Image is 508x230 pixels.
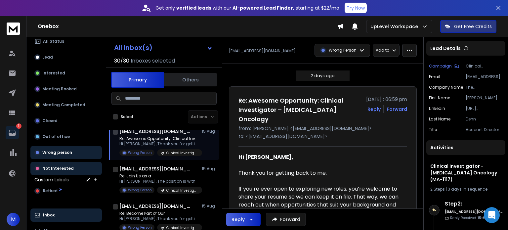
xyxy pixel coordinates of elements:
p: Hi [PERSON_NAME], Thank you for getting [119,141,199,147]
p: Meeting Booked [42,86,77,92]
p: Not Interested [42,166,74,171]
span: Retired [43,188,58,194]
p: Company Name [429,85,463,90]
p: Re: Become Part of Our [119,211,199,216]
p: Account Director & Senior Strategist [466,127,503,132]
p: Re: Join Us as a [119,173,199,179]
p: Wrong Person [128,150,152,155]
p: Wrong Person [128,225,152,230]
p: 15 Aug [202,166,217,171]
button: Not Interested [30,162,102,175]
div: | [430,187,501,192]
p: Denn [466,116,503,122]
a: 1 [6,126,19,139]
div: Thank you for getting back to me. [238,169,402,177]
p: Clinical Investigator - [MEDICAL_DATA] Oncology (MA-1117) [166,151,198,156]
h1: [EMAIL_ADDRESS][DOMAIN_NAME] [119,203,192,209]
p: Hi [PERSON_NAME], The position is with [119,179,199,184]
button: Meeting Completed [30,98,102,112]
p: [URL][DOMAIN_NAME] [466,106,503,111]
p: Lead [42,55,53,60]
span: 15th, Aug [478,215,494,220]
button: Interested [30,67,102,80]
h1: All Inbox(s) [114,44,152,51]
p: 15 Aug [202,204,217,209]
div: If you’re ever open to exploring new roles, you’re welcome to share your resume so we can keep it... [238,185,402,217]
button: M [7,213,20,226]
button: Reply [367,106,381,113]
p: Reply Received [450,215,494,220]
button: Try Now [345,3,367,13]
p: title [429,127,437,132]
p: Wrong person [42,150,72,155]
button: Out of office [30,130,102,143]
button: Campaign [429,64,459,69]
p: from: [PERSON_NAME] <[EMAIL_ADDRESS][DOMAIN_NAME]> [238,125,407,132]
p: Closed [42,118,58,123]
p: Lead Details [430,45,461,52]
p: Try Now [347,5,365,11]
p: All Status [43,39,64,44]
p: Add to [376,48,389,53]
p: [EMAIL_ADDRESS][DOMAIN_NAME] [229,48,296,54]
h6: Step 2 : [445,200,503,208]
p: UpLevel Workspace [370,23,421,30]
p: [PERSON_NAME] [466,95,503,101]
h1: Clinical Investigator - [MEDICAL_DATA] Oncology (MA-1117) [430,163,501,183]
p: Out of office [42,134,70,139]
div: Reply [232,216,245,223]
h1: [EMAIL_ADDRESS][DOMAIN_NAME] [119,128,192,135]
img: logo [7,23,20,35]
h3: Custom Labels [34,176,69,183]
p: Hi [PERSON_NAME], Thank you for getting [119,216,199,221]
p: Get Free Credits [454,23,492,30]
p: Meeting Completed [42,102,85,108]
button: Meeting Booked [30,82,102,96]
p: Inbox [43,212,55,218]
h1: [EMAIL_ADDRESS][DOMAIN_NAME] [119,165,192,172]
span: 30 / 30 [114,57,129,65]
button: All Status [30,35,102,48]
span: 3 days in sequence [448,186,487,192]
p: Last Name [429,116,450,122]
p: linkedin [429,106,445,111]
h6: [EMAIL_ADDRESS][DOMAIN_NAME] [445,209,503,214]
button: Retired [30,184,102,198]
p: 1 [16,123,21,129]
h1: Re: Awesome Opportunity: Clinical Investigator – [MEDICAL_DATA] Oncology [238,96,362,124]
p: 2 days ago [311,73,334,78]
p: to: <[EMAIL_ADDRESS][DOMAIN_NAME]> [238,133,407,140]
button: Primary [111,72,164,88]
button: Reply [226,213,261,226]
label: Select [121,114,134,119]
h3: Inboxes selected [131,57,175,65]
button: Get Free Credits [440,20,496,33]
button: Closed [30,114,102,127]
p: The [PERSON_NAME] Group [466,85,503,90]
p: [DATE] : 06:59 pm [366,96,407,103]
div: Open Intercom Messenger [484,207,500,223]
button: All Inbox(s) [109,41,218,54]
p: Re: Awesome Opportunity: Clinical Investigator [119,136,199,141]
p: Wrong Person [329,48,357,53]
span: 2 Steps [430,186,445,192]
button: Inbox [30,208,102,222]
h1: Onebox [38,23,337,30]
p: Wrong Person [128,188,152,193]
div: Forward [387,106,407,113]
p: [EMAIL_ADDRESS][DOMAIN_NAME] [466,74,503,79]
button: Wrong person [30,146,102,159]
p: Clinical Investigator - [MEDICAL_DATA] Oncology (MA-1117) [166,188,198,193]
p: Get only with our starting at $22/mo [155,5,339,11]
button: Others [164,72,217,87]
p: Clinical Investigator - [MEDICAL_DATA] Oncology (MA-1117) [466,64,503,69]
button: Lead [30,51,102,64]
strong: Hi [PERSON_NAME], [238,153,293,161]
button: Forward [266,213,306,226]
p: Email [429,74,440,79]
p: First Name [429,95,450,101]
p: Campaign [429,64,452,69]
